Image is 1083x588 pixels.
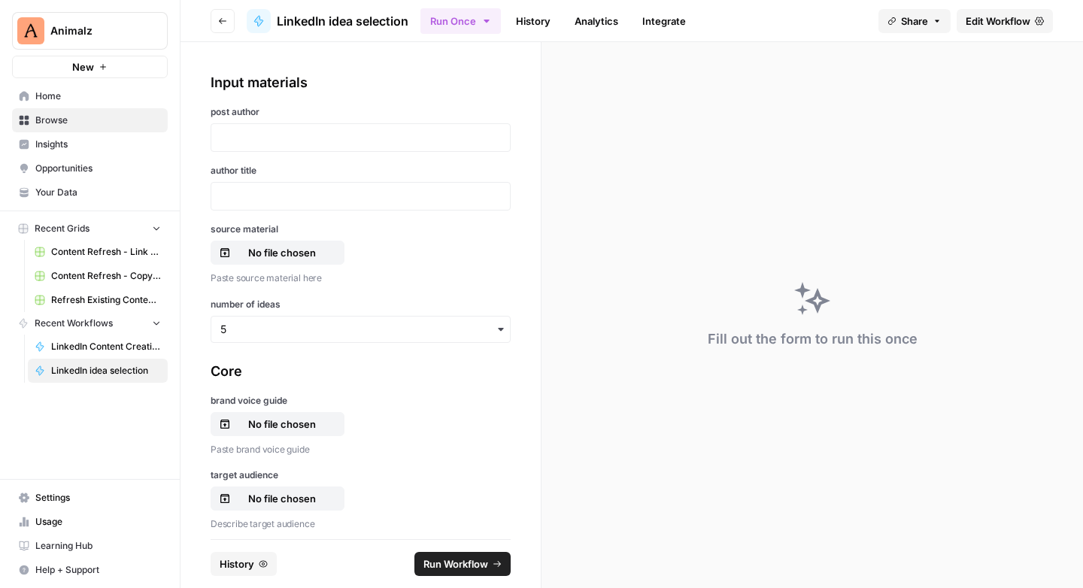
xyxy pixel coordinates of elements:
button: Run Workflow [414,552,511,576]
span: Help + Support [35,563,161,577]
button: Share [878,9,951,33]
a: Learning Hub [12,534,168,558]
button: Recent Workflows [12,312,168,335]
span: Run Workflow [423,556,488,571]
label: brand voice guide [211,394,511,408]
span: Share [901,14,928,29]
span: Opportunities [35,162,161,175]
span: Your Data [35,186,161,199]
button: Recent Grids [12,217,168,240]
button: No file chosen [211,412,344,436]
span: LinkedIn Content Creation [51,340,161,353]
a: Your Data [12,180,168,205]
a: LinkedIn idea selection [28,359,168,383]
a: Analytics [566,9,627,33]
button: No file chosen [211,486,344,511]
span: New [72,59,94,74]
p: No file chosen [234,417,330,432]
div: Fill out the form to run this once [708,329,918,350]
label: target audience [211,468,511,482]
span: Edit Workflow [966,14,1030,29]
span: History [220,556,254,571]
p: Describe target audience [211,517,511,532]
span: LinkedIn idea selection [277,12,408,30]
button: New [12,56,168,78]
span: LinkedIn idea selection [51,364,161,377]
span: Settings [35,491,161,505]
a: Edit Workflow [957,9,1053,33]
p: Paste brand voice guide [211,442,511,457]
a: Insights [12,132,168,156]
a: LinkedIn Content Creation [28,335,168,359]
button: No file chosen [211,241,344,265]
span: Recent Grids [35,222,89,235]
a: Opportunities [12,156,168,180]
a: Content Refresh - Copy Update [28,264,168,288]
p: No file chosen [234,491,330,506]
img: Animalz Logo [17,17,44,44]
a: Refresh Existing Content - Test [28,288,168,312]
p: No file chosen [234,245,330,260]
span: Home [35,89,161,103]
input: 5 [220,322,501,337]
a: Usage [12,510,168,534]
div: Core [211,361,511,382]
span: Insights [35,138,161,151]
span: Recent Workflows [35,317,113,330]
span: Learning Hub [35,539,161,553]
button: Run Once [420,8,501,34]
span: Usage [35,515,161,529]
label: number of ideas [211,298,511,311]
a: Integrate [633,9,695,33]
span: Animalz [50,23,141,38]
label: post author [211,105,511,119]
a: History [507,9,560,33]
label: author title [211,164,511,177]
label: source material [211,223,511,236]
button: History [211,552,277,576]
a: Content Refresh - Link & Meta Update [28,240,168,264]
span: Refresh Existing Content - Test [51,293,161,307]
div: Input materials [211,72,511,93]
a: Home [12,84,168,108]
p: Paste source material here [211,271,511,286]
a: Settings [12,486,168,510]
span: Browse [35,114,161,127]
button: Help + Support [12,558,168,582]
a: Browse [12,108,168,132]
span: Content Refresh - Copy Update [51,269,161,283]
button: Workspace: Animalz [12,12,168,50]
a: LinkedIn idea selection [247,9,408,33]
span: Content Refresh - Link & Meta Update [51,245,161,259]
